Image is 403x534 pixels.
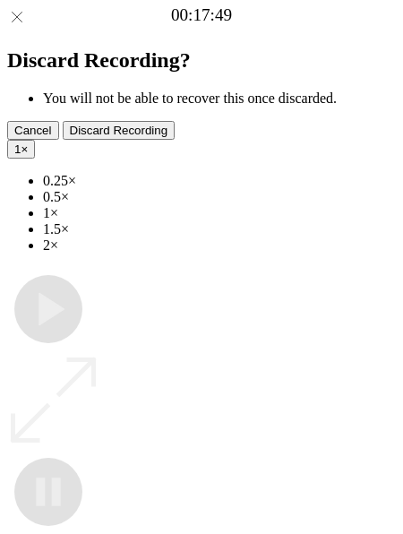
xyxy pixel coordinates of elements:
[7,140,35,159] button: 1×
[43,173,396,189] li: 0.25×
[14,142,21,156] span: 1
[7,48,396,73] h2: Discard Recording?
[171,5,232,25] a: 00:17:49
[43,189,396,205] li: 0.5×
[43,221,396,237] li: 1.5×
[43,205,396,221] li: 1×
[7,121,59,140] button: Cancel
[63,121,176,140] button: Discard Recording
[43,237,396,254] li: 2×
[43,90,396,107] li: You will not be able to recover this once discarded.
